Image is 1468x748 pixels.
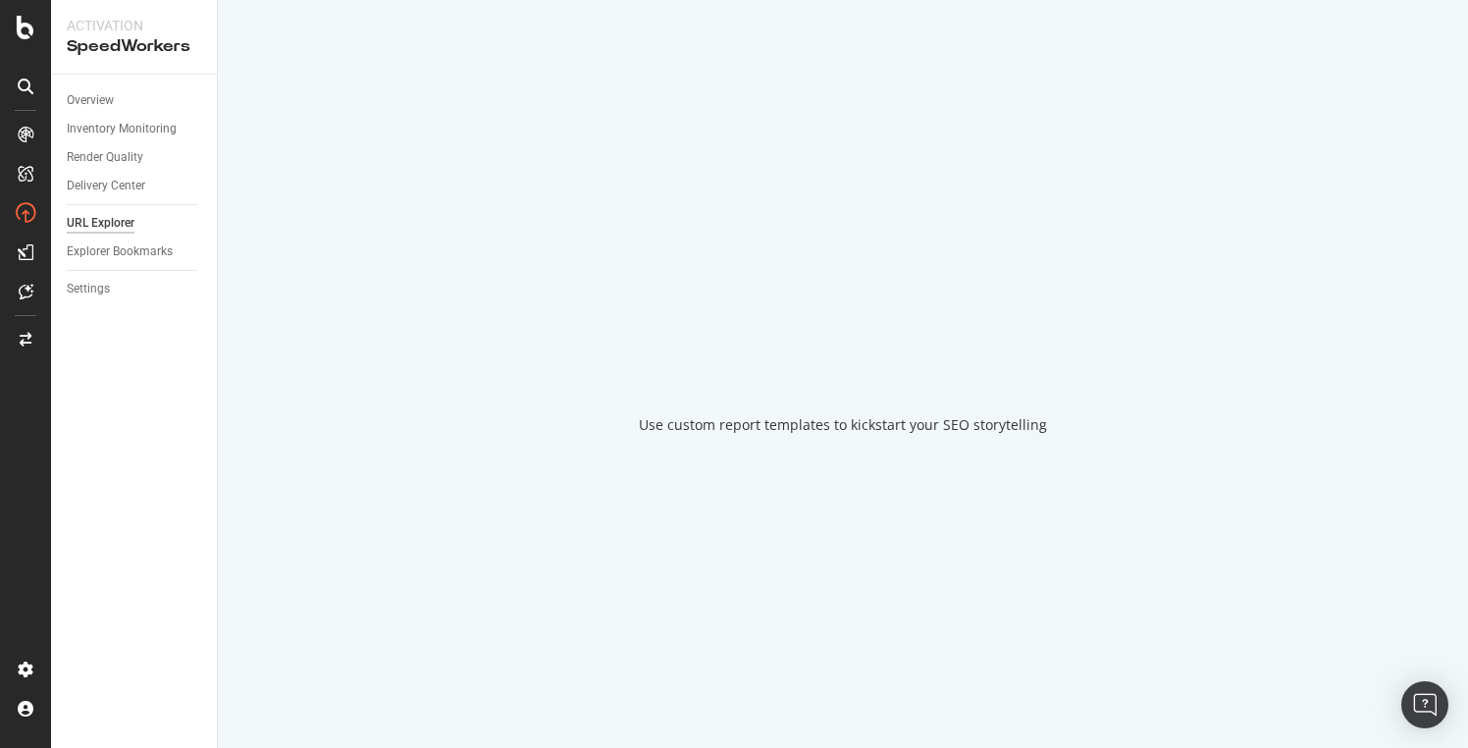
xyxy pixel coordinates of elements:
div: Open Intercom Messenger [1401,681,1448,728]
a: Settings [67,279,203,299]
a: Overview [67,90,203,111]
div: Inventory Monitoring [67,119,177,139]
div: SpeedWorkers [67,35,201,58]
div: Explorer Bookmarks [67,241,173,262]
div: Activation [67,16,201,35]
div: Settings [67,279,110,299]
a: Explorer Bookmarks [67,241,203,262]
div: animation [772,313,914,384]
a: Delivery Center [67,176,203,196]
div: Overview [67,90,114,111]
div: URL Explorer [67,213,134,234]
a: Inventory Monitoring [67,119,203,139]
a: URL Explorer [67,213,203,234]
div: Render Quality [67,147,143,168]
a: Render Quality [67,147,203,168]
div: Use custom report templates to kickstart your SEO storytelling [639,415,1047,435]
div: Delivery Center [67,176,145,196]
